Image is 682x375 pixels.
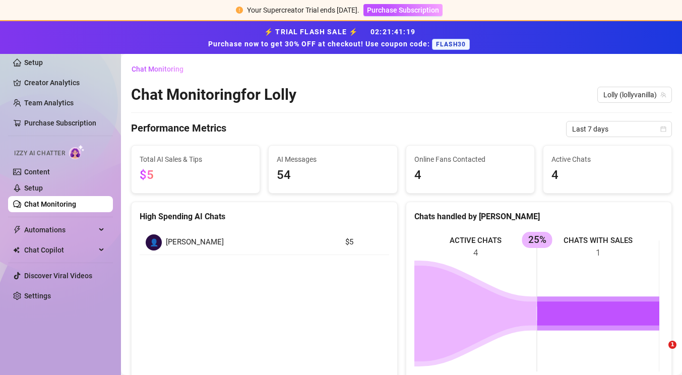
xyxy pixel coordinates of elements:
[277,166,389,185] span: 54
[24,222,96,238] span: Automations
[140,168,154,182] span: $5
[13,226,21,234] span: thunderbolt
[140,154,252,165] span: Total AI Sales & Tips
[414,166,526,185] span: 4
[277,154,389,165] span: AI Messages
[132,65,183,73] span: Chat Monitoring
[24,242,96,258] span: Chat Copilot
[69,145,85,159] img: AI Chatter
[131,61,192,77] button: Chat Monitoring
[551,154,663,165] span: Active Chats
[24,168,50,176] a: Content
[648,341,672,365] iframe: Intercom live chat
[603,87,666,102] span: Lolly (lollyvanilla)
[247,6,359,14] span: Your Supercreator Trial ends [DATE].
[24,200,76,208] a: Chat Monitoring
[24,75,105,91] a: Creator Analytics
[432,39,470,50] span: FLASH30
[24,58,43,67] a: Setup
[131,121,226,137] h4: Performance Metrics
[24,99,74,107] a: Team Analytics
[13,246,20,254] img: Chat Copilot
[660,126,666,132] span: calendar
[551,166,663,185] span: 4
[363,6,443,14] a: Purchase Subscription
[208,28,474,48] strong: ⚡ TRIAL FLASH SALE ⚡
[236,7,243,14] span: exclamation-circle
[345,236,383,248] article: $5
[414,154,526,165] span: Online Fans Contacted
[370,28,415,36] span: 02 : 21 : 41 : 19
[146,234,162,251] div: 👤
[166,236,224,248] span: [PERSON_NAME]
[660,92,666,98] span: team
[24,184,43,192] a: Setup
[24,119,96,127] a: Purchase Subscription
[131,85,296,104] h2: Chat Monitoring for Lolly
[414,210,664,223] div: Chats handled by [PERSON_NAME]
[363,4,443,16] button: Purchase Subscription
[572,121,666,137] span: Last 7 days
[24,272,92,280] a: Discover Viral Videos
[208,40,432,48] strong: Purchase now to get 30% OFF at checkout! Use coupon code:
[14,149,65,158] span: Izzy AI Chatter
[668,341,676,349] span: 1
[367,6,439,14] span: Purchase Subscription
[140,210,389,223] div: High Spending AI Chats
[24,292,51,300] a: Settings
